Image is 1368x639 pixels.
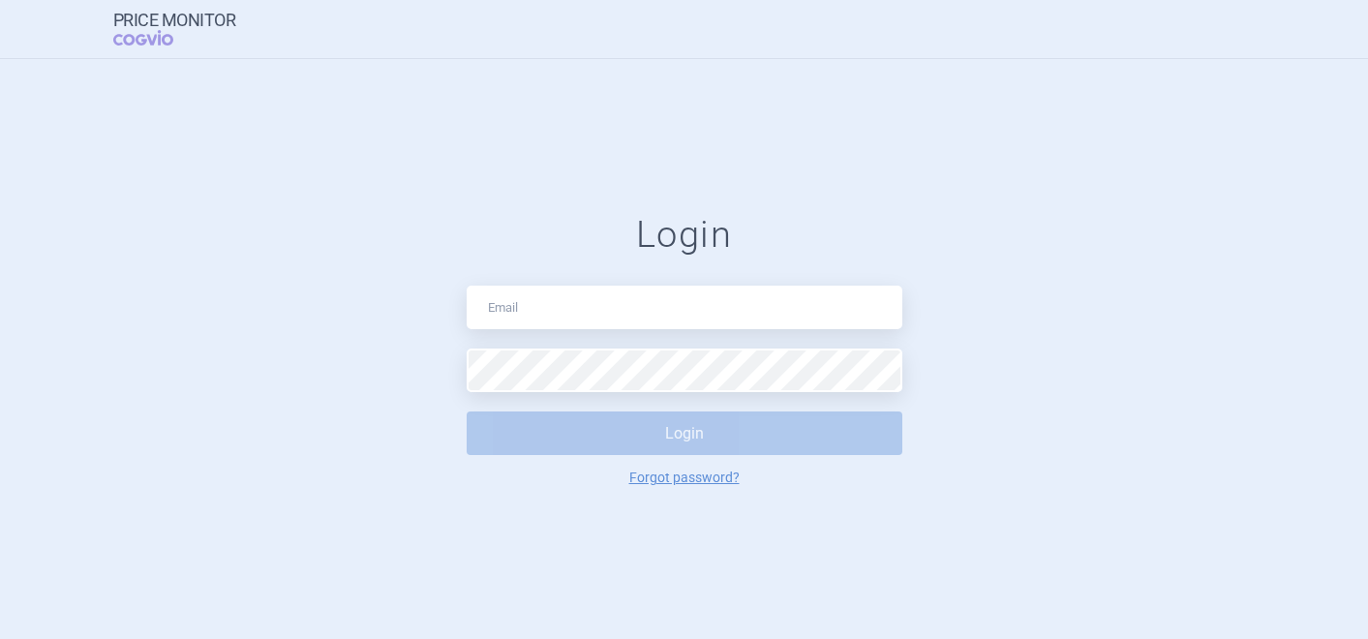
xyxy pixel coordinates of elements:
[467,213,902,258] h1: Login
[113,11,236,30] strong: Price Monitor
[113,11,236,47] a: Price MonitorCOGVIO
[113,30,200,46] span: COGVIO
[467,286,902,329] input: Email
[629,471,740,484] a: Forgot password?
[467,411,902,455] button: Login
